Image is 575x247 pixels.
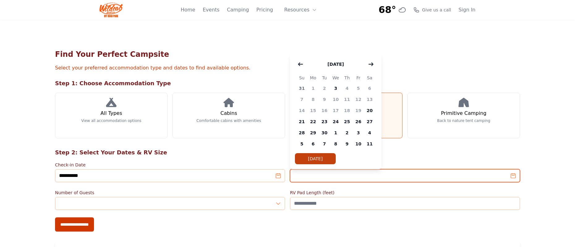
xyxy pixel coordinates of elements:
[353,127,364,138] span: 3
[341,94,353,105] span: 11
[55,93,168,138] a: All Types View all accommodation options
[330,138,342,149] span: 8
[321,58,350,70] button: [DATE]
[330,127,342,138] span: 1
[341,116,353,127] span: 25
[458,6,475,14] a: Sign In
[290,190,520,196] label: RV Pad Length (feet)
[319,105,330,116] span: 16
[330,83,342,94] span: 3
[330,116,342,127] span: 24
[296,94,308,105] span: 7
[308,94,319,105] span: 8
[296,105,308,116] span: 14
[341,127,353,138] span: 2
[308,74,319,82] span: Mo
[353,74,364,82] span: Fr
[308,116,319,127] span: 22
[364,94,375,105] span: 13
[353,138,364,149] span: 10
[81,118,142,123] p: View all accommodation options
[196,118,261,123] p: Comfortable cabins with amenities
[319,83,330,94] span: 2
[256,6,273,14] a: Pricing
[296,138,308,149] span: 5
[296,83,308,94] span: 31
[290,162,520,168] label: Check-out Date
[55,148,520,157] h2: Step 2: Select Your Dates & RV Size
[100,2,123,17] img: Wildcat Logo
[55,79,520,88] h2: Step 1: Choose Accommodation Type
[319,74,330,82] span: Tu
[364,105,375,116] span: 20
[227,6,249,14] a: Camping
[319,94,330,105] span: 9
[319,138,330,149] span: 7
[181,6,195,14] a: Home
[330,94,342,105] span: 10
[319,116,330,127] span: 23
[341,74,353,82] span: Th
[296,127,308,138] span: 28
[296,74,308,82] span: Su
[55,162,285,168] label: Check-in Date
[364,127,375,138] span: 4
[55,64,520,72] p: Select your preferred accommodation type and dates to find available options.
[203,6,219,14] a: Events
[319,127,330,138] span: 30
[296,116,308,127] span: 21
[308,105,319,116] span: 15
[407,93,520,138] a: Primitive Camping Back to nature tent camping
[364,83,375,94] span: 6
[437,118,490,123] p: Back to nature tent camping
[172,93,285,138] a: Cabins Comfortable cabins with amenities
[364,138,375,149] span: 11
[55,49,520,59] h1: Find Your Perfect Campsite
[441,110,487,117] h3: Primitive Camping
[364,116,375,127] span: 27
[220,110,237,117] h3: Cabins
[353,116,364,127] span: 26
[341,83,353,94] span: 4
[413,7,451,13] a: Give us a call
[308,127,319,138] span: 29
[308,83,319,94] span: 1
[353,94,364,105] span: 12
[353,83,364,94] span: 5
[379,4,396,15] span: 68°
[330,74,342,82] span: We
[100,110,122,117] h3: All Types
[330,105,342,116] span: 17
[341,105,353,116] span: 18
[295,153,336,164] button: [DATE]
[364,74,375,82] span: Sa
[55,190,285,196] label: Number of Guests
[353,105,364,116] span: 19
[308,138,319,149] span: 6
[422,7,451,13] span: Give us a call
[341,138,353,149] span: 9
[280,4,321,16] button: Resources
